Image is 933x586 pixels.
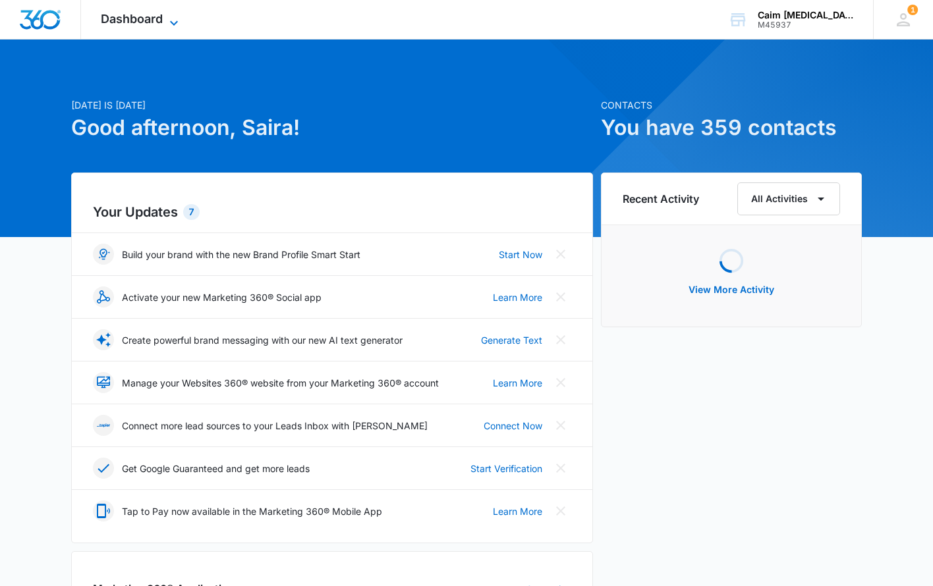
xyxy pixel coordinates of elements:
[550,372,571,393] button: Close
[470,462,542,475] a: Start Verification
[183,204,200,220] div: 7
[601,112,862,144] h1: You have 359 contacts
[71,112,593,144] h1: Good afternoon, Saira!
[122,290,322,304] p: Activate your new Marketing 360® Social app
[601,98,862,112] p: Contacts
[737,182,840,215] button: All Activities
[493,504,542,518] a: Learn More
[907,5,918,15] span: 1
[550,415,571,436] button: Close
[122,419,428,433] p: Connect more lead sources to your Leads Inbox with [PERSON_NAME]
[122,504,382,518] p: Tap to Pay now available in the Marketing 360® Mobile App
[907,5,918,15] div: notifications count
[499,248,542,261] a: Start Now
[758,10,854,20] div: account name
[122,462,310,475] p: Get Google Guaranteed and get more leads
[93,202,571,222] h2: Your Updates
[71,98,593,112] p: [DATE] is [DATE]
[493,376,542,390] a: Learn More
[484,419,542,433] a: Connect Now
[758,20,854,30] div: account id
[675,274,787,306] button: View More Activity
[122,376,439,390] p: Manage your Websites 360® website from your Marketing 360® account
[623,191,699,207] h6: Recent Activity
[493,290,542,304] a: Learn More
[550,500,571,521] button: Close
[550,329,571,350] button: Close
[550,458,571,479] button: Close
[550,244,571,265] button: Close
[122,333,403,347] p: Create powerful brand messaging with our new AI text generator
[481,333,542,347] a: Generate Text
[550,286,571,307] button: Close
[122,248,360,261] p: Build your brand with the new Brand Profile Smart Start
[101,12,163,26] span: Dashboard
